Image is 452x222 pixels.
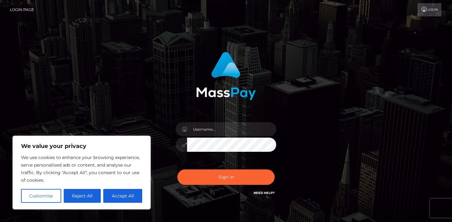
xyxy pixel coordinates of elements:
[103,189,142,203] button: Accept All
[254,191,275,195] a: Need Help?
[13,136,151,209] div: We value your privacy
[417,3,441,16] a: Login
[21,189,61,203] button: Customise
[10,3,34,16] a: Login Page
[187,122,276,136] input: Username...
[21,142,142,150] p: We value your privacy
[64,189,101,203] button: Reject All
[177,169,275,185] button: Sign in
[21,154,142,184] p: We use cookies to enhance your browsing experience, serve personalised ads or content, and analys...
[196,52,256,100] img: MassPay Login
